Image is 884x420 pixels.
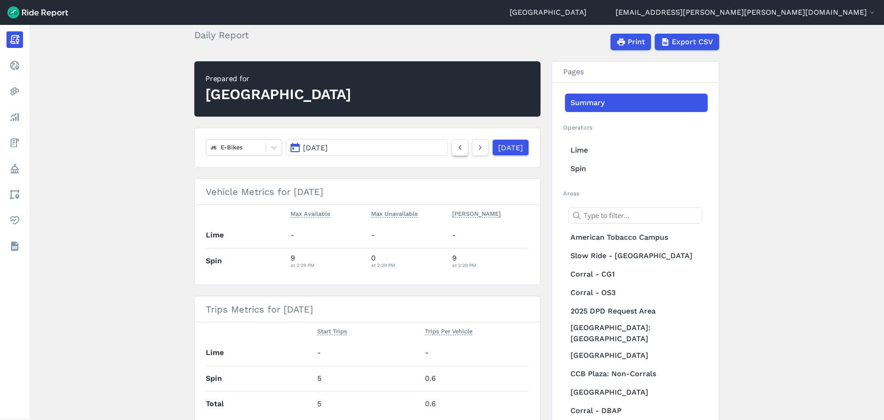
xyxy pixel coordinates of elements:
span: Trips Per Vehicle [425,326,472,335]
td: 5 [314,366,421,391]
span: Export CSV [672,36,713,47]
div: 9 [452,253,529,269]
span: Max Available [291,208,330,218]
button: Trips Per Vehicle [425,326,472,337]
a: Corral - DBAP [565,402,708,420]
a: [GEOGRAPHIC_DATA] [565,383,708,402]
button: [DATE] [286,139,448,156]
a: Health [6,212,23,229]
td: - [314,340,421,366]
span: [DATE] [303,143,328,152]
th: Lime [206,340,314,366]
a: Lime [565,141,708,160]
a: Areas [6,186,23,203]
a: Report [6,31,23,48]
span: Print [628,36,645,47]
button: Max Available [291,208,330,219]
button: Print [611,34,651,50]
div: at 2:29 PM [452,261,529,269]
span: Max Unavailable [371,208,418,218]
h2: Daily Report [194,28,254,42]
h3: Vehicle Metrics for [DATE] [195,179,540,205]
th: Spin [206,366,314,391]
td: - [367,223,448,248]
span: Start Trips [317,326,347,335]
a: American Tobacco Campus [565,228,708,247]
a: [DATE] [492,139,529,156]
input: Type to filter... [569,207,702,224]
a: [GEOGRAPHIC_DATA] [510,7,587,18]
button: Export CSV [655,34,719,50]
div: at 2:29 PM [371,261,445,269]
a: Corral - OS3 [565,284,708,302]
a: Spin [565,160,708,178]
a: Analyze [6,109,23,125]
span: [PERSON_NAME] [452,208,501,218]
button: Start Trips [317,326,347,337]
div: [GEOGRAPHIC_DATA] [205,84,351,105]
th: Total [206,391,314,416]
h2: Areas [563,189,708,198]
a: Slow Ride - [GEOGRAPHIC_DATA] [565,247,708,265]
th: Spin [206,248,287,273]
td: 5 [314,391,421,416]
button: [PERSON_NAME] [452,208,501,219]
a: Corral - CG1 [565,265,708,284]
a: 2025 DPD Request Area [565,302,708,320]
a: Policy [6,160,23,177]
button: Max Unavailable [371,208,418,219]
a: Realtime [6,57,23,74]
div: 9 [291,253,364,269]
a: [GEOGRAPHIC_DATA]: [GEOGRAPHIC_DATA] [565,320,708,346]
td: - [287,223,368,248]
div: at 2:29 PM [291,261,364,269]
div: 0 [371,253,445,269]
button: [EMAIL_ADDRESS][PERSON_NAME][PERSON_NAME][DOMAIN_NAME] [616,7,877,18]
a: [GEOGRAPHIC_DATA] [565,346,708,365]
div: Prepared for [205,73,351,84]
a: Heatmaps [6,83,23,100]
td: 0.6 [421,366,529,391]
a: CCB Plaza: Non-Corrals [565,365,708,383]
h2: Operators [563,123,708,132]
h3: Trips Metrics for [DATE] [195,296,540,322]
th: Lime [206,223,287,248]
td: 0.6 [421,391,529,416]
a: Fees [6,135,23,151]
a: Datasets [6,238,23,254]
td: - [421,340,529,366]
td: - [448,223,529,248]
img: Ride Report [7,6,68,18]
h3: Pages [552,62,719,83]
a: Summary [565,94,708,112]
